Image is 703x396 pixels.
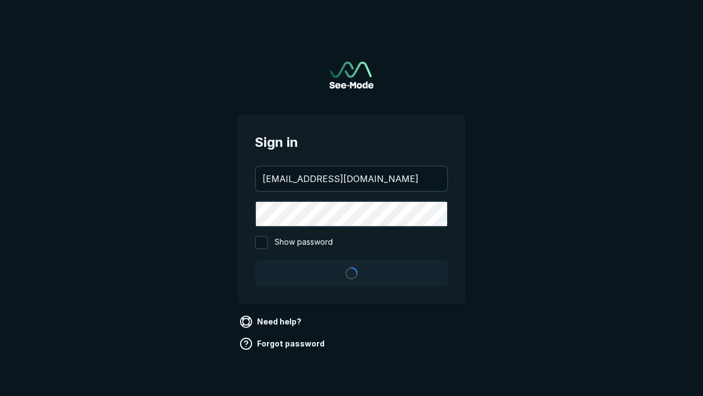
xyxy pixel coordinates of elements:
a: Forgot password [237,335,329,353]
a: Need help? [237,313,306,331]
span: Show password [275,236,333,249]
span: Sign in [255,133,448,152]
input: your@email.com [256,167,447,191]
img: See-Mode Logo [330,62,373,89]
a: Go to sign in [330,62,373,89]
